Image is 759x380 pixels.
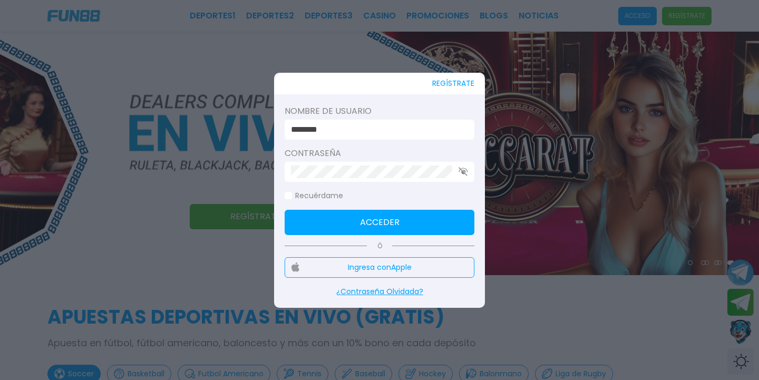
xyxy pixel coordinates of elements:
button: REGÍSTRATE [432,73,474,94]
label: Nombre de usuario [285,105,474,118]
p: Ó [285,241,474,251]
p: ¿Contraseña Olvidada? [285,286,474,297]
label: Contraseña [285,147,474,160]
label: Recuérdame [285,190,343,201]
button: Ingresa conApple [285,257,474,278]
button: Acceder [285,210,474,235]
